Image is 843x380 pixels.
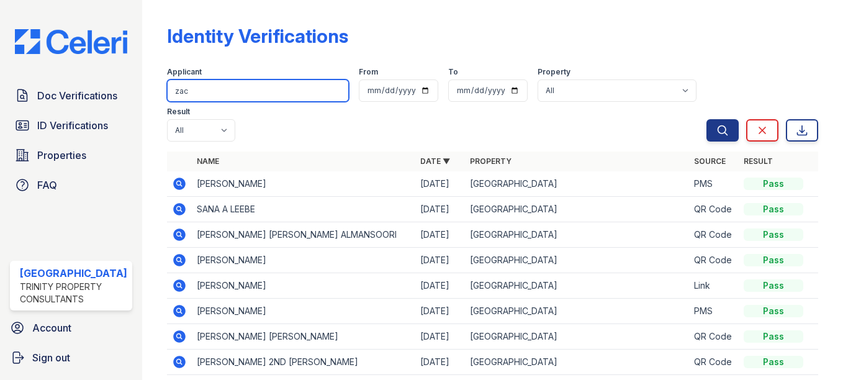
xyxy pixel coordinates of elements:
[192,222,416,248] td: [PERSON_NAME] [PERSON_NAME] ALMANSOORI
[689,299,739,324] td: PMS
[192,197,416,222] td: SANA A LEEBE
[465,171,689,197] td: [GEOGRAPHIC_DATA]
[689,171,739,197] td: PMS
[359,67,378,77] label: From
[20,266,127,281] div: [GEOGRAPHIC_DATA]
[5,315,137,340] a: Account
[37,88,117,103] span: Doc Verifications
[744,279,803,292] div: Pass
[10,83,132,108] a: Doc Verifications
[415,248,465,273] td: [DATE]
[5,345,137,370] a: Sign out
[415,273,465,299] td: [DATE]
[192,299,416,324] td: [PERSON_NAME]
[448,67,458,77] label: To
[744,305,803,317] div: Pass
[744,356,803,368] div: Pass
[32,350,70,365] span: Sign out
[465,350,689,375] td: [GEOGRAPHIC_DATA]
[10,173,132,197] a: FAQ
[415,171,465,197] td: [DATE]
[420,156,450,166] a: Date ▼
[415,350,465,375] td: [DATE]
[465,197,689,222] td: [GEOGRAPHIC_DATA]
[192,324,416,350] td: [PERSON_NAME] [PERSON_NAME]
[744,330,803,343] div: Pass
[5,29,137,55] img: CE_Logo_Blue-a8612792a0a2168367f1c8372b55b34899dd931a85d93a1a3d3e32e68fde9ad4.png
[694,156,726,166] a: Source
[744,254,803,266] div: Pass
[744,156,773,166] a: Result
[32,320,71,335] span: Account
[192,171,416,197] td: [PERSON_NAME]
[192,248,416,273] td: [PERSON_NAME]
[10,113,132,138] a: ID Verifications
[465,248,689,273] td: [GEOGRAPHIC_DATA]
[689,248,739,273] td: QR Code
[465,299,689,324] td: [GEOGRAPHIC_DATA]
[37,118,108,133] span: ID Verifications
[689,222,739,248] td: QR Code
[415,299,465,324] td: [DATE]
[167,67,202,77] label: Applicant
[465,222,689,248] td: [GEOGRAPHIC_DATA]
[167,79,349,102] input: Search by name or phone number
[37,178,57,192] span: FAQ
[465,273,689,299] td: [GEOGRAPHIC_DATA]
[465,324,689,350] td: [GEOGRAPHIC_DATA]
[415,324,465,350] td: [DATE]
[744,203,803,215] div: Pass
[197,156,219,166] a: Name
[192,273,416,299] td: [PERSON_NAME]
[538,67,570,77] label: Property
[167,25,348,47] div: Identity Verifications
[689,324,739,350] td: QR Code
[470,156,512,166] a: Property
[415,197,465,222] td: [DATE]
[689,273,739,299] td: Link
[167,107,190,117] label: Result
[10,143,132,168] a: Properties
[744,228,803,241] div: Pass
[192,350,416,375] td: [PERSON_NAME] 2ND [PERSON_NAME]
[689,350,739,375] td: QR Code
[689,197,739,222] td: QR Code
[20,281,127,305] div: Trinity Property Consultants
[415,222,465,248] td: [DATE]
[37,148,86,163] span: Properties
[744,178,803,190] div: Pass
